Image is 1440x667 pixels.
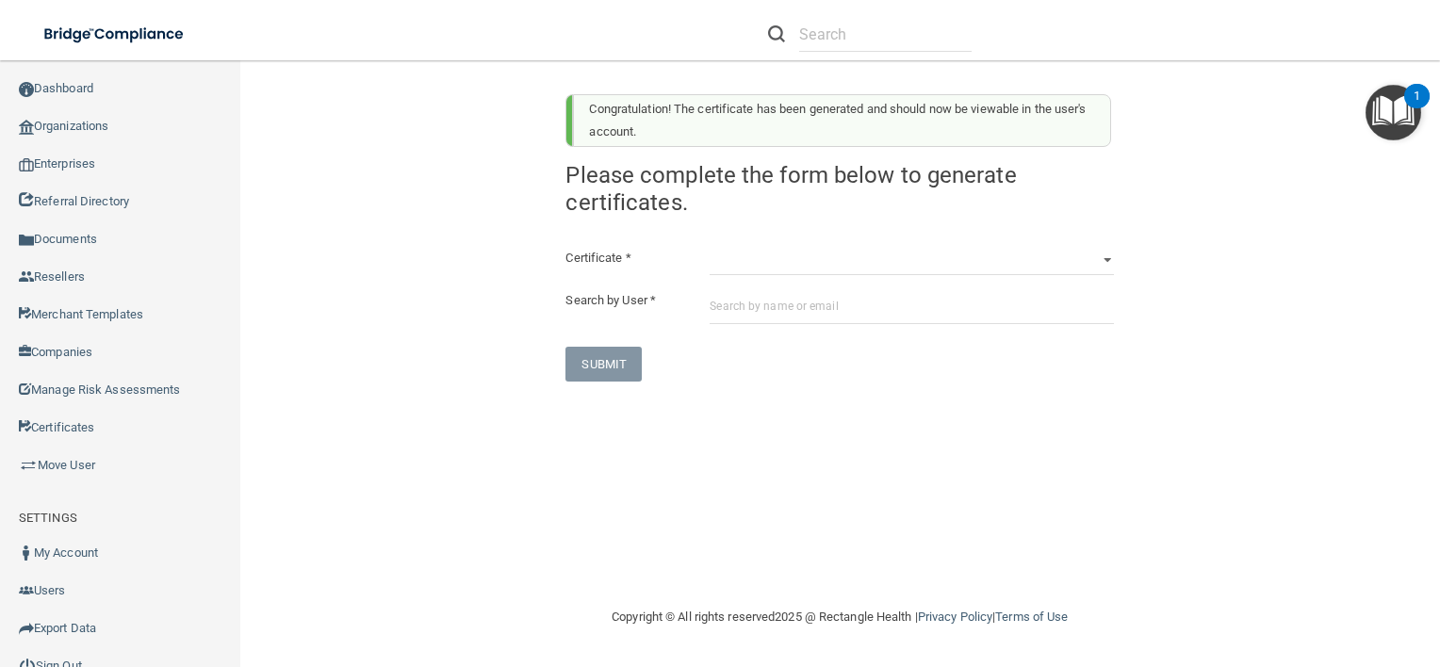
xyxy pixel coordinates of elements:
img: bridge_compliance_login_screen.278c3ca4.svg [28,15,202,54]
img: enterprise.0d942306.png [19,158,34,171]
a: Privacy Policy [918,610,992,624]
input: Search by name or email [710,289,1114,324]
img: icon-export.b9366987.png [19,621,34,636]
input: Search [799,17,972,52]
label: SETTINGS [19,507,77,529]
label: Search by User * [551,289,695,312]
div: 1 [1414,96,1420,121]
h4: Please complete the form below to generate certificates. [565,162,1114,217]
img: ic-search.3b580494.png [768,25,785,42]
img: icon-users.e205127d.png [19,583,34,598]
label: Certificate * [551,247,695,269]
img: briefcase.64adab9b.png [19,456,38,475]
div: Congratulation! The certificate has been generated and should now be viewable in the user's account. [573,94,1110,147]
img: ic_user_dark.df1a06c3.png [19,545,34,561]
button: Open Resource Center, 1 new notification [1366,85,1421,140]
a: Terms of Use [995,610,1068,624]
img: ic_reseller.de258add.png [19,269,34,285]
img: icon-documents.8dae5593.png [19,233,34,248]
img: organization-icon.f8decf85.png [19,120,34,135]
img: ic_dashboard_dark.d01f4a41.png [19,82,34,97]
iframe: Drift Widget Chat Controller [1115,564,1417,639]
div: Copyright © All rights reserved 2025 @ Rectangle Health | | [496,587,1184,647]
button: SUBMIT [565,347,642,382]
